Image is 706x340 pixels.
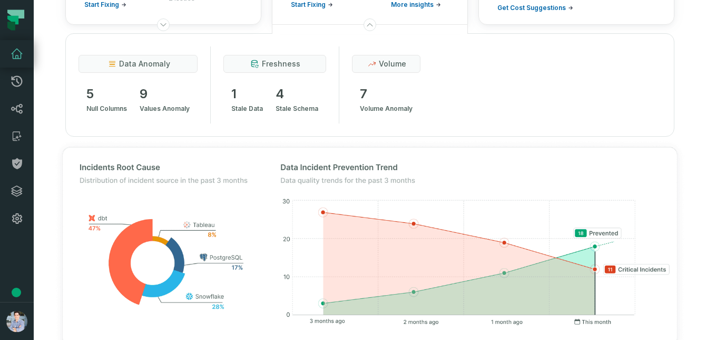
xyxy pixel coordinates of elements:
span: 7 [360,86,413,102]
span: volume [379,59,406,69]
span: 4 [276,86,318,102]
a: Get Cost Suggestions [497,4,573,12]
span: Start Fixing [84,1,119,9]
span: values anomaly [140,102,190,115]
span: 1 [231,86,263,102]
span: stale data [231,102,263,115]
a: More insights [391,1,441,9]
span: freshness [262,59,300,69]
span: null columns [86,102,127,115]
a: Start Fixing [84,1,126,9]
span: data anomaly [119,59,170,69]
img: avatar of Alon Nafta [6,311,27,332]
span: Get Cost Suggestions [497,4,566,12]
span: volume anomaly [360,102,413,115]
div: Tooltip anchor [12,288,21,297]
span: Start Fixing [291,1,326,9]
span: More insights [391,1,434,9]
span: 5 [86,86,127,102]
span: stale schema [276,102,318,115]
a: Start Fixing [291,1,333,9]
span: 9 [140,86,190,102]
